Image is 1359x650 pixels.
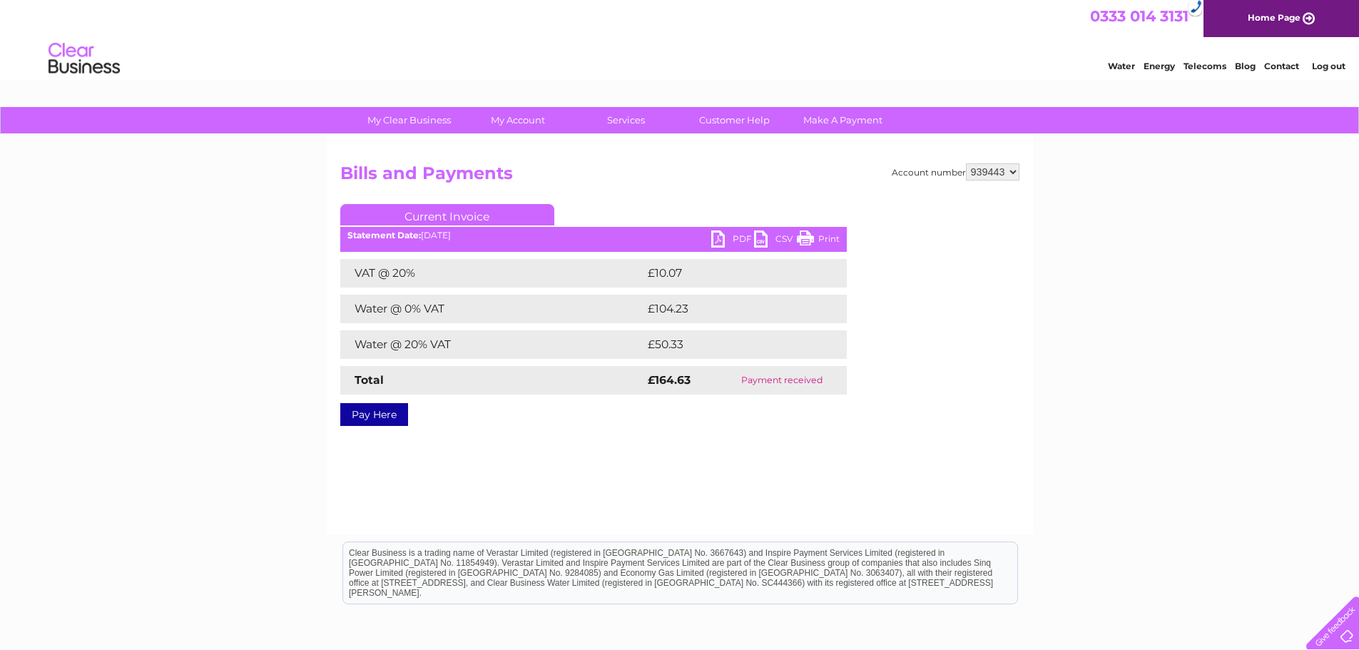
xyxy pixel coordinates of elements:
[347,230,421,240] b: Statement Date:
[754,230,797,251] a: CSV
[717,366,847,395] td: Payment received
[797,230,840,251] a: Print
[644,330,818,359] td: £50.33
[1144,61,1175,71] a: Energy
[648,373,691,387] strong: £164.63
[340,204,554,225] a: Current Invoice
[644,259,817,288] td: £10.07
[1090,7,1189,25] a: 0333 014 3131
[567,107,685,133] a: Services
[459,107,576,133] a: My Account
[340,403,408,426] a: Pay Here
[350,107,468,133] a: My Clear Business
[1108,61,1135,71] a: Water
[343,8,1017,69] div: Clear Business is a trading name of Verastar Limited (registered in [GEOGRAPHIC_DATA] No. 3667643...
[1312,61,1345,71] a: Log out
[1235,61,1256,71] a: Blog
[340,163,1019,191] h2: Bills and Payments
[1184,61,1226,71] a: Telecoms
[644,295,820,323] td: £104.23
[711,230,754,251] a: PDF
[892,163,1019,181] div: Account number
[340,259,644,288] td: VAT @ 20%
[48,37,121,81] img: logo.png
[1264,61,1299,71] a: Contact
[676,107,793,133] a: Customer Help
[340,295,644,323] td: Water @ 0% VAT
[340,330,644,359] td: Water @ 20% VAT
[340,230,847,240] div: [DATE]
[784,107,902,133] a: Make A Payment
[355,373,384,387] strong: Total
